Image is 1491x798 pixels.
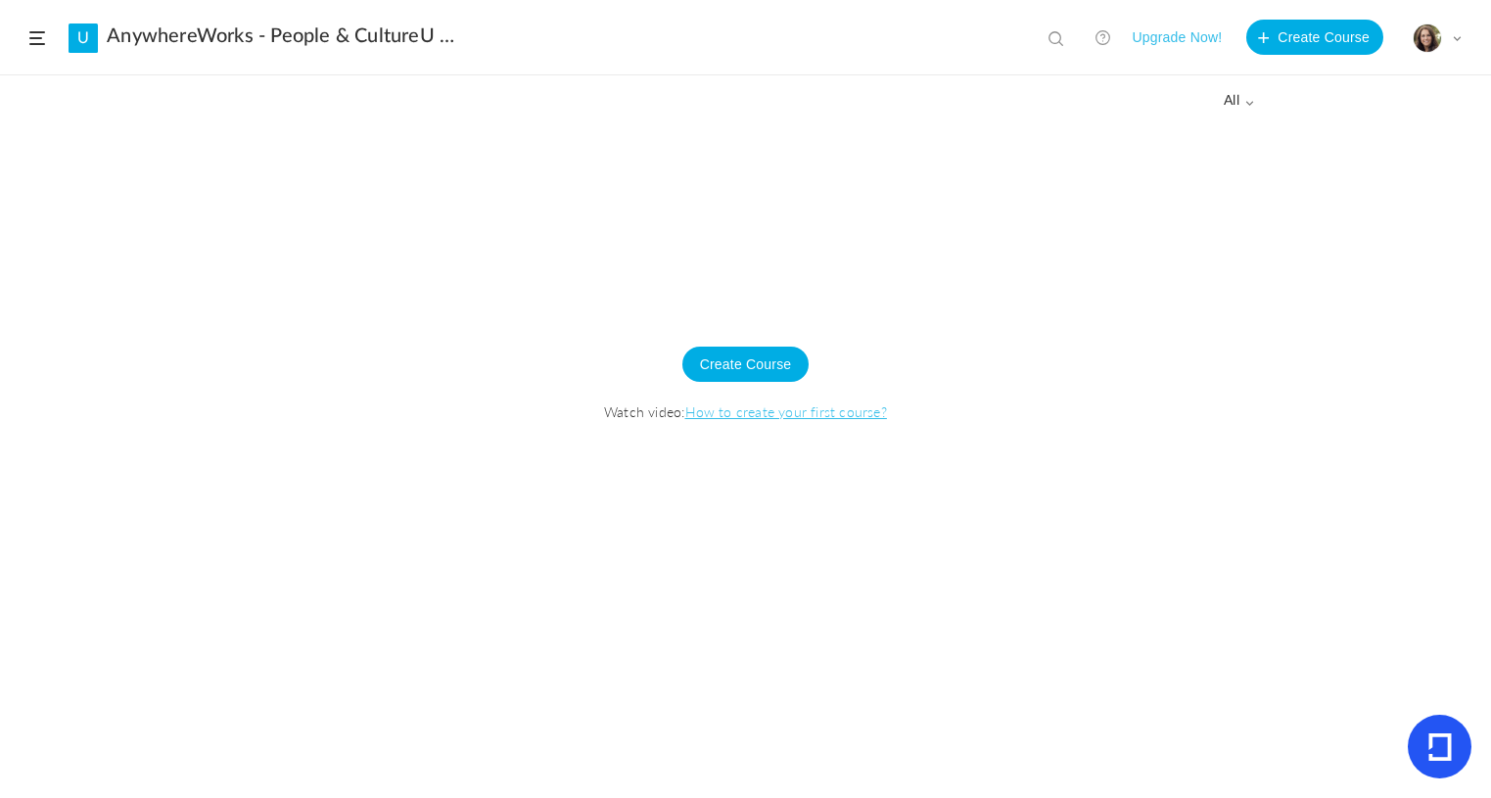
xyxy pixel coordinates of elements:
[685,401,887,421] a: How to create your first course?
[107,24,464,48] a: AnywhereWorks - People & CultureU 518
[1224,93,1255,110] span: all
[1246,20,1383,55] button: Create Course
[69,23,98,53] a: U
[1414,24,1441,52] img: AMq9N-hfPBZSKfRn5UA4CA_rbXyHehanowrtOBDLJRPvJrymhRtGKaspFhHz2s0Xi5rFDugOJUBRCqy5QHH8av5f8QkPhwgMk...
[682,347,810,382] button: Create Course
[1132,20,1222,55] button: Upgrade Now!
[20,401,1471,421] span: Watch video:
